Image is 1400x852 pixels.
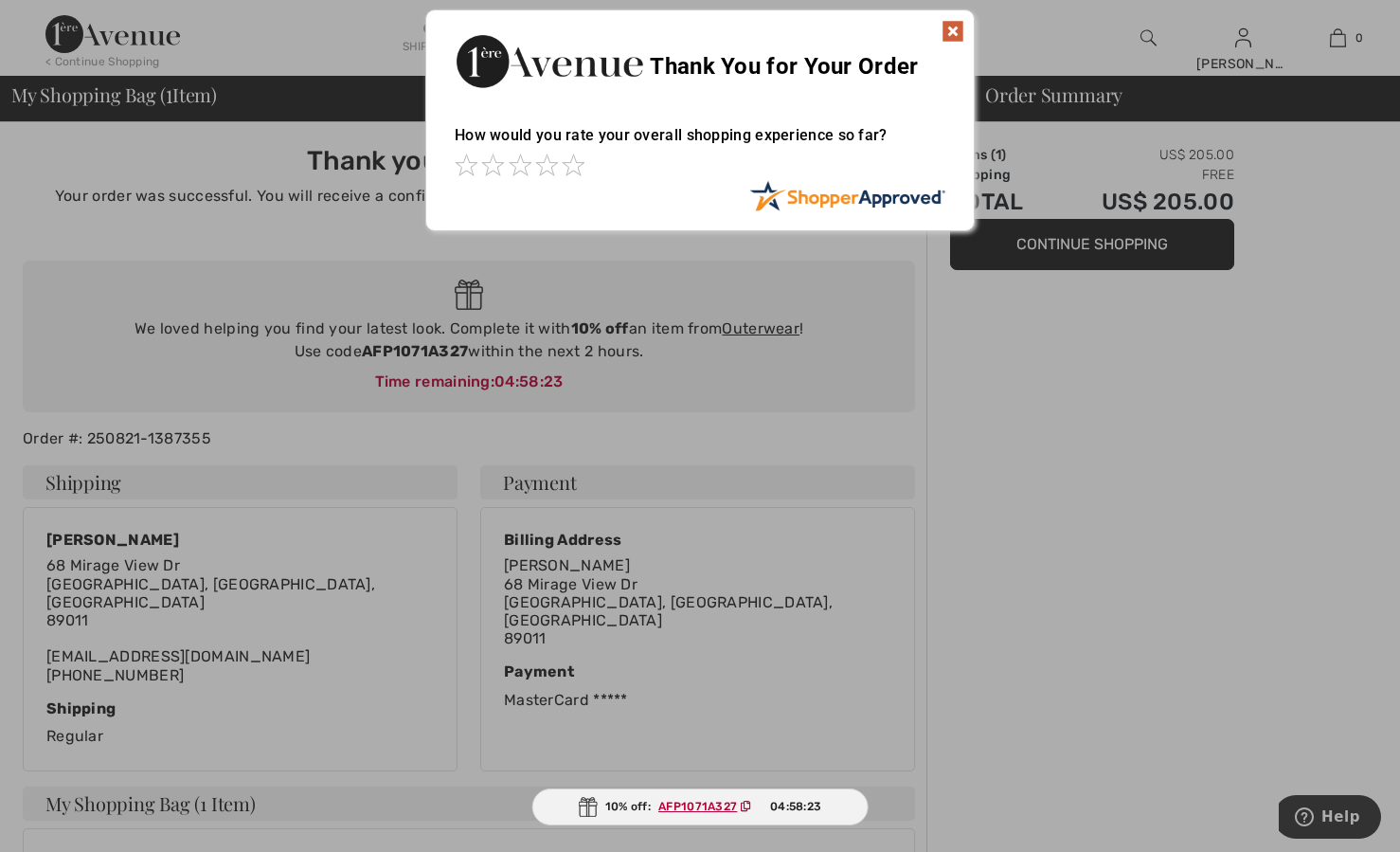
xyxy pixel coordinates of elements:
[579,797,598,817] img: Gift.svg
[770,798,821,815] span: 04:58:23
[532,789,869,825] div: 10% off:
[43,13,81,30] span: Help
[658,800,737,813] ins: AFP1071A327
[455,29,644,93] img: Thank You for Your Order
[455,107,945,180] div: How would you rate your overall shopping experience so far?
[650,53,918,80] span: Thank You for Your Order
[942,20,964,43] img: x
